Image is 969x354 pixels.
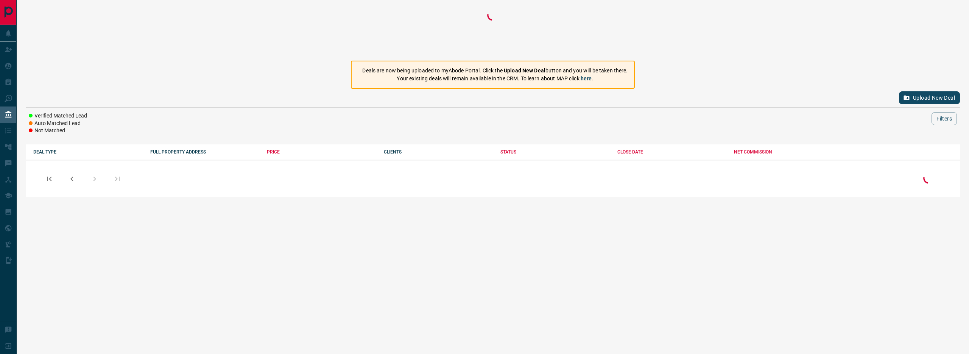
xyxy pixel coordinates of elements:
[500,149,610,155] div: STATUS
[267,149,376,155] div: PRICE
[504,67,545,74] strong: Upload New Deal
[899,91,960,104] button: Upload New Deal
[29,112,87,120] li: Verified Matched Lead
[150,149,260,155] div: FULL PROPERTY ADDRESS
[932,112,957,125] button: Filters
[29,120,87,127] li: Auto Matched Lead
[362,75,628,83] p: Your existing deals will remain available in the CRM. To learn about MAP click .
[581,75,592,81] a: here
[362,67,628,75] p: Deals are now being uploaded to myAbode Portal. Click the button and you will be taken there.
[921,171,936,187] div: Loading
[29,127,87,135] li: Not Matched
[384,149,493,155] div: CLIENTS
[617,149,727,155] div: CLOSE DATE
[734,149,843,155] div: NET COMMISSION
[33,149,143,155] div: DEAL TYPE
[485,8,500,53] div: Loading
